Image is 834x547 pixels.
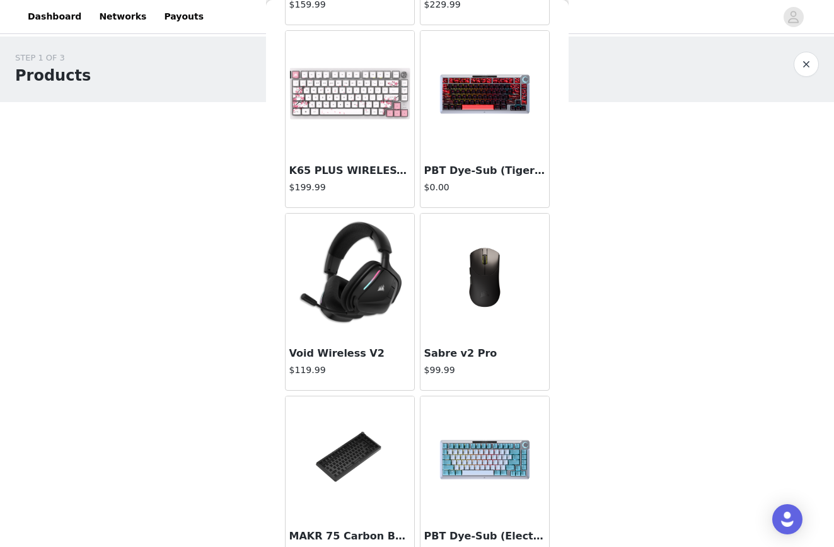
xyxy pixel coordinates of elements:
[424,364,545,377] h4: $99.99
[772,504,802,534] div: Open Intercom Messenger
[91,3,154,31] a: Networks
[289,181,410,194] h4: $199.99
[424,181,545,194] h4: $0.00
[787,7,799,27] div: avatar
[289,346,410,361] h3: Void Wireless V2
[287,31,413,157] img: K65 PLUS WIRELESS - CCL
[424,346,545,361] h3: Sabre v2 Pro
[424,529,545,544] h3: PBT Dye-Sub (Electric Ice)
[422,214,548,340] img: Sabre v2 Pro
[420,412,549,508] img: PBT Dye-Sub (Electric Ice)
[424,163,545,178] h3: PBT Dye-Sub (Tigerstripe Red)
[156,3,211,31] a: Payouts
[420,46,549,142] img: PBT Dye-Sub (Tigerstripe Red)
[15,64,91,87] h1: Products
[289,364,410,377] h4: $119.99
[287,214,413,340] img: Void Wireless V2
[20,3,89,31] a: Dashboard
[289,163,410,178] h3: K65 PLUS WIRELESS - CCL
[289,529,410,544] h3: MAKR 75 Carbon Barebone
[15,52,91,64] div: STEP 1 OF 3
[286,423,414,496] img: MAKR 75 Carbon Barebone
